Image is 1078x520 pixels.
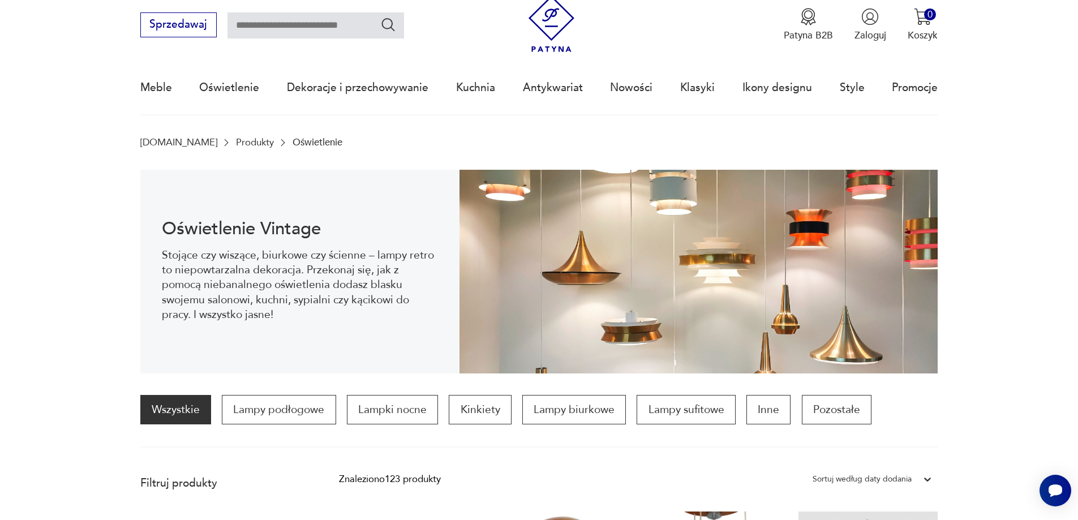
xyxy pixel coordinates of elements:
[140,137,217,148] a: [DOMAIN_NAME]
[456,62,495,114] a: Kuchnia
[854,8,886,42] button: Zaloguj
[784,8,833,42] button: Patyna B2B
[222,395,336,424] a: Lampy podłogowe
[840,62,865,114] a: Style
[287,62,428,114] a: Dekoracje i przechowywanie
[140,476,307,491] p: Filtruj produkty
[908,29,938,42] p: Koszyk
[802,395,871,424] a: Pozostałe
[854,29,886,42] p: Zaloguj
[162,221,437,237] h1: Oświetlenie Vintage
[162,248,437,323] p: Stojące czy wiszące, biurkowe czy ścienne – lampy retro to niepowtarzalna dekoracja. Przekonaj si...
[522,395,626,424] a: Lampy biurkowe
[784,8,833,42] a: Ikona medaluPatyna B2B
[908,8,938,42] button: 0Koszyk
[861,8,879,25] img: Ikonka użytkownika
[459,170,938,373] img: Oświetlenie
[924,8,936,20] div: 0
[892,62,938,114] a: Promocje
[380,16,397,33] button: Szukaj
[140,12,217,37] button: Sprzedawaj
[449,395,511,424] a: Kinkiety
[800,8,817,25] img: Ikona medalu
[199,62,259,114] a: Oświetlenie
[140,62,172,114] a: Meble
[140,395,211,424] a: Wszystkie
[236,137,274,148] a: Produkty
[523,62,583,114] a: Antykwariat
[784,29,833,42] p: Patyna B2B
[293,137,342,148] p: Oświetlenie
[140,21,217,30] a: Sprzedawaj
[742,62,812,114] a: Ikony designu
[339,472,441,487] div: Znaleziono 123 produkty
[813,472,912,487] div: Sortuj według daty dodania
[746,395,791,424] a: Inne
[914,8,931,25] img: Ikona koszyka
[610,62,652,114] a: Nowości
[347,395,438,424] a: Lampki nocne
[680,62,715,114] a: Klasyki
[637,395,735,424] a: Lampy sufitowe
[1040,475,1071,506] iframe: Smartsupp widget button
